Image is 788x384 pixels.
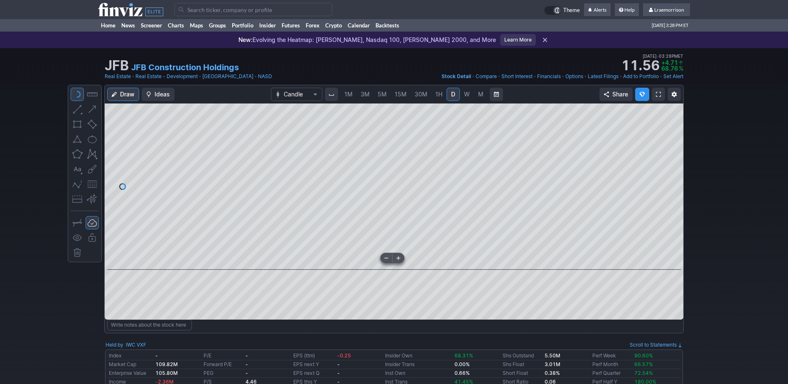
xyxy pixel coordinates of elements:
[292,352,335,360] td: EPS (ttm)
[71,177,84,191] button: Elliott waves
[634,352,653,359] span: 90.60%
[619,72,622,81] span: •
[279,19,303,32] a: Futures
[142,88,174,101] button: Ideas
[71,216,84,229] button: Drawing mode: Single
[380,253,392,263] button: Zoom out
[341,88,356,101] a: 1M
[591,352,633,360] td: Perf Week
[391,88,410,101] a: 15M
[460,88,474,101] a: W
[86,162,99,176] button: Brush
[652,19,688,32] span: [DATE] 3:28 PM ET
[537,72,561,81] a: Financials
[138,19,165,32] a: Screener
[86,118,99,131] button: Rotated rectangle
[357,88,373,101] a: 3M
[202,369,244,378] td: PEG
[591,369,633,378] td: Perf Quarter
[634,361,653,367] span: 66.57%
[71,148,84,161] button: Polygon
[661,65,678,72] span: 68.76
[478,91,484,98] span: M
[679,65,683,72] span: %
[500,34,536,46] a: Learn More
[199,72,201,81] span: •
[155,370,178,376] b: 105.80M
[71,231,84,244] button: Hide drawings
[131,62,239,73] a: JFB Construction Holdings
[623,72,659,81] a: Add to Portfolio
[545,352,560,359] b: 5.50M
[120,90,135,98] span: Draw
[86,88,99,101] button: Measure
[106,342,123,348] a: Held by
[174,3,332,16] input: Search
[105,59,129,72] h1: JFB
[563,6,580,15] span: Theme
[71,88,84,101] button: Mouse
[229,19,256,32] a: Portfolio
[345,19,373,32] a: Calendar
[621,59,660,72] strong: 11.56
[435,91,442,98] span: 1H
[442,72,471,81] a: Stock Detail
[284,90,309,98] span: Candle
[271,88,322,101] button: Chart Type
[668,88,681,101] button: Chart Settings
[383,369,453,378] td: Inst Own
[378,91,387,98] span: 5M
[591,360,633,369] td: Perf Month
[105,72,131,81] a: Real Estate
[442,73,471,79] span: Stock Detail
[107,352,154,360] td: Index
[472,72,475,81] span: •
[202,72,253,81] a: [GEOGRAPHIC_DATA]
[202,352,244,360] td: P/E
[490,88,503,101] button: Range
[657,52,659,60] span: •
[663,72,683,81] a: Set Alert
[86,148,99,161] button: XABCD
[474,88,487,101] a: M
[86,133,99,146] button: Ellipse
[337,352,351,359] span: -0.25
[98,19,118,32] a: Home
[292,360,335,369] td: EPS next Y
[155,90,170,98] span: Ideas
[256,19,279,32] a: Insider
[464,91,470,98] span: W
[501,360,543,369] td: Shs Float
[415,91,427,98] span: 30M
[661,59,678,66] span: +4.71
[533,72,536,81] span: •
[126,341,135,349] a: IWC
[361,91,370,98] span: 3M
[635,88,649,101] button: Explore new features
[106,341,146,349] div: :
[292,369,335,378] td: EPS next Q
[238,36,253,43] span: New:
[132,72,135,81] span: •
[107,369,154,378] td: Enterprise Value
[654,7,684,13] span: Lraemorrison
[652,88,665,101] a: Fullscreen
[588,73,619,79] span: Latest Filings
[135,72,198,81] a: Real Estate - Development
[165,19,187,32] a: Charts
[501,352,543,360] td: Shs Outstand
[86,103,99,116] button: Arrow
[584,3,611,17] a: Alerts
[411,88,431,101] a: 30M
[86,192,99,206] button: Anchored VWAP
[599,88,633,101] button: Share
[660,72,663,81] span: •
[337,370,340,376] b: -
[612,90,628,98] span: Share
[643,3,690,17] a: Lraemorrison
[503,370,528,376] a: Short Float
[118,19,138,32] a: News
[86,216,99,229] button: Drawings Autosave: On
[565,72,583,81] a: Options
[451,91,455,98] span: D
